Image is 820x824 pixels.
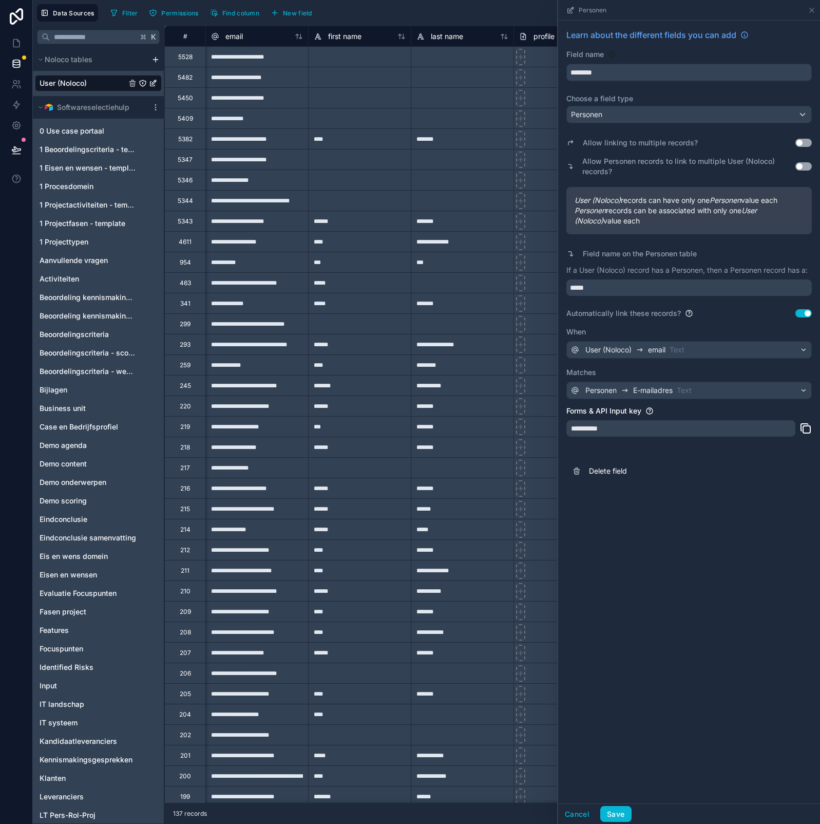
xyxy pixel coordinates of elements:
[180,299,190,308] div: 341
[566,327,586,337] span: When
[566,106,812,123] button: Personen
[178,94,193,102] div: 5450
[181,567,189,575] div: 211
[180,382,191,390] div: 245
[180,361,190,369] div: 259
[180,608,191,616] div: 209
[161,9,198,17] span: Permissions
[180,628,191,636] div: 208
[150,33,157,41] span: K
[180,279,191,287] div: 463
[37,4,98,22] button: Data Sources
[571,109,602,120] span: Personen
[566,93,812,104] label: Choose a field type
[178,135,193,143] div: 5382
[710,196,741,204] em: Personen
[575,206,606,215] em: Personen
[431,31,463,42] span: last name
[566,406,641,416] label: Forms & API Input key
[180,731,191,739] div: 202
[53,9,94,17] span: Data Sources
[222,9,259,17] span: Find column
[225,31,243,42] span: email
[558,806,596,822] button: Cancel
[178,156,193,164] div: 5347
[582,156,795,177] label: Allow Personen records to link to multiple User (Noloco) records?
[566,265,812,275] p: If a User (Noloco) record has a Personen, then a Personen record has a:
[145,5,202,21] button: Permissions
[566,29,749,41] a: Learn about the different fields you can add
[267,5,316,21] button: New field
[122,9,138,17] span: Filter
[180,793,190,801] div: 199
[180,258,191,267] div: 954
[179,710,191,719] div: 204
[566,49,604,60] label: Field name
[180,526,190,534] div: 214
[180,649,191,657] div: 207
[585,385,617,396] span: Personen
[575,195,804,205] span: records can have only one value each
[180,587,190,595] div: 210
[575,196,621,204] em: User (Noloco)
[180,443,190,452] div: 218
[180,484,190,493] div: 216
[106,5,142,21] button: Filter
[533,31,580,42] span: profile picture
[566,367,596,378] span: Matches
[583,138,698,148] label: Allow linking to multiple records?
[180,505,190,513] div: 215
[180,752,190,760] div: 201
[677,385,692,396] span: Text
[180,669,191,678] div: 206
[670,345,684,355] span: Text
[575,205,804,226] span: records can be associated with only one value each
[589,466,737,476] span: Delete field
[206,5,263,21] button: Find column
[173,32,198,40] div: #
[566,308,681,319] label: Automatically link these records?
[566,382,812,399] button: PersonenE-mailadresText
[328,31,361,42] span: first name
[566,29,736,41] span: Learn about the different fields you can add
[585,345,632,355] span: User (Noloco)
[180,320,190,328] div: 299
[566,460,812,482] button: Delete field
[283,9,312,17] span: New field
[145,5,206,21] a: Permissions
[178,73,193,82] div: 5482
[600,806,631,822] button: Save
[180,546,190,554] div: 212
[648,345,665,355] span: email
[173,810,207,818] span: 137 records
[583,249,697,259] label: Field name on the Personen table
[180,464,190,472] div: 217
[179,772,191,780] div: 200
[178,115,193,123] div: 5409
[178,217,193,226] div: 5343
[179,238,192,246] div: 4611
[633,385,673,396] span: E-mailadres
[566,341,812,359] button: User (Noloco)emailText
[180,423,190,431] div: 219
[178,197,193,205] div: 5344
[180,341,190,349] div: 293
[178,53,193,61] div: 5528
[180,690,191,698] div: 205
[180,402,191,410] div: 220
[178,176,193,184] div: 5346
